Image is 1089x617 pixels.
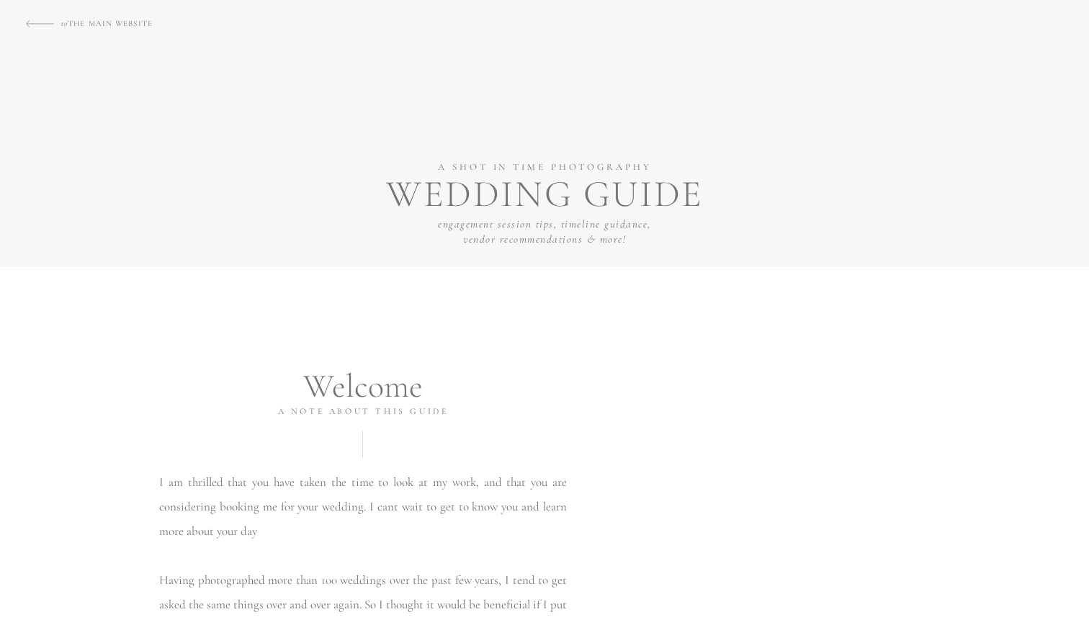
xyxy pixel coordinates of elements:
[61,16,187,27] a: toTHE MAIN WEBSITE
[61,16,187,27] p: THE MAIN WEBSITE
[215,405,511,418] p: A NOTE ABOUT THIS GUIDE
[270,366,455,397] h2: Welcome
[403,161,686,183] h2: A Shot In Time Photography
[372,176,718,213] h1: WEDDING GUIDE
[438,217,651,260] h2: engagement session tips, timeline guidance, vendor recommendations & more!
[61,19,68,28] i: to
